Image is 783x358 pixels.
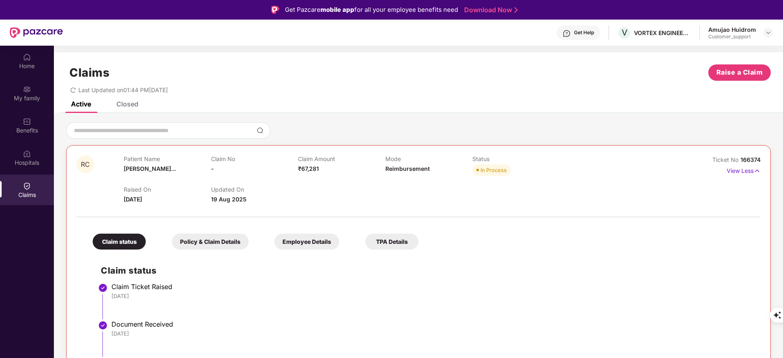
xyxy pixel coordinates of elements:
div: Employee Details [274,234,339,250]
p: Patient Name [124,155,211,162]
span: ₹67,281 [298,165,319,172]
img: svg+xml;base64,PHN2ZyBpZD0iQmVuZWZpdHMiIHhtbG5zPSJodHRwOi8vd3d3LnczLm9yZy8yMDAwL3N2ZyIgd2lkdGg9Ij... [23,117,31,126]
img: svg+xml;base64,PHN2ZyBpZD0iU3RlcC1Eb25lLTMyeDMyIiB4bWxucz0iaHR0cDovL3d3dy53My5vcmcvMjAwMC9zdmciIH... [98,283,108,293]
div: VORTEX ENGINEERING(PVT) LTD. [634,29,691,37]
button: Raise a Claim [708,64,771,81]
div: Active [71,100,91,108]
img: svg+xml;base64,PHN2ZyBpZD0iU3RlcC1Eb25lLTMyeDMyIiB4bWxucz0iaHR0cDovL3d3dy53My5vcmcvMjAwMC9zdmciIH... [98,320,108,330]
div: Closed [116,100,138,108]
p: Mode [385,155,472,162]
img: svg+xml;base64,PHN2ZyBpZD0iRHJvcGRvd24tMzJ4MzIiIHhtbG5zPSJodHRwOi8vd3d3LnczLm9yZy8yMDAwL3N2ZyIgd2... [765,29,772,36]
a: Download Now [464,6,515,14]
span: Raise a Claim [716,67,763,77]
span: 19 Aug 2025 [211,196,247,203]
img: svg+xml;base64,PHN2ZyB3aWR0aD0iMjAiIGhlaWdodD0iMjAiIHZpZXdCb3g9IjAgMCAyMCAyMCIgZmlsbD0ibm9uZSIgeG... [23,85,31,93]
span: RC [81,161,90,168]
p: View Less [727,164,761,175]
div: Amujao Huidrom [708,26,756,33]
img: svg+xml;base64,PHN2ZyBpZD0iQ2xhaW0iIHhtbG5zPSJodHRwOi8vd3d3LnczLm9yZy8yMDAwL3N2ZyIgd2lkdGg9IjIwIi... [23,182,31,190]
img: Logo [271,6,279,14]
span: - [211,165,214,172]
img: svg+xml;base64,PHN2ZyBpZD0iSG9zcGl0YWxzIiB4bWxucz0iaHR0cDovL3d3dy53My5vcmcvMjAwMC9zdmciIHdpZHRoPS... [23,150,31,158]
img: Stroke [514,6,518,14]
p: Updated On [211,186,298,193]
div: Customer_support [708,33,756,40]
div: In Process [480,166,507,174]
div: Claim status [93,234,146,250]
img: svg+xml;base64,PHN2ZyBpZD0iU2VhcmNoLTMyeDMyIiB4bWxucz0iaHR0cDovL3d3dy53My5vcmcvMjAwMC9zdmciIHdpZH... [257,127,263,134]
div: Policy & Claim Details [172,234,249,250]
div: Claim Ticket Raised [111,283,752,291]
p: Claim No [211,155,298,162]
img: New Pazcare Logo [10,27,63,38]
strong: mobile app [320,6,354,13]
span: 166374 [741,156,761,163]
h2: Claim status [101,264,752,277]
span: Ticket No [712,156,741,163]
div: Get Pazcare for all your employee benefits need [285,5,458,15]
span: [PERSON_NAME]... [124,165,176,172]
div: Get Help [574,29,594,36]
p: Status [472,155,559,162]
span: V [622,28,627,38]
span: Reimbursement [385,165,430,172]
div: [DATE] [111,292,752,300]
h1: Claims [69,66,109,80]
img: svg+xml;base64,PHN2ZyBpZD0iSGVscC0zMngzMiIgeG1sbnM9Imh0dHA6Ly93d3cudzMub3JnLzIwMDAvc3ZnIiB3aWR0aD... [563,29,571,38]
span: Last Updated on 01:44 PM[DATE] [78,86,168,93]
span: [DATE] [124,196,142,203]
p: Raised On [124,186,211,193]
span: redo [70,86,76,93]
div: Document Received [111,320,752,328]
div: [DATE] [111,330,752,337]
img: svg+xml;base64,PHN2ZyBpZD0iSG9tZSIgeG1sbnM9Imh0dHA6Ly93d3cudzMub3JnLzIwMDAvc3ZnIiB3aWR0aD0iMjAiIG... [23,53,31,61]
img: svg+xml;base64,PHN2ZyB4bWxucz0iaHR0cDovL3d3dy53My5vcmcvMjAwMC9zdmciIHdpZHRoPSIxNyIgaGVpZ2h0PSIxNy... [754,166,761,175]
p: Claim Amount [298,155,385,162]
div: TPA Details [365,234,418,250]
